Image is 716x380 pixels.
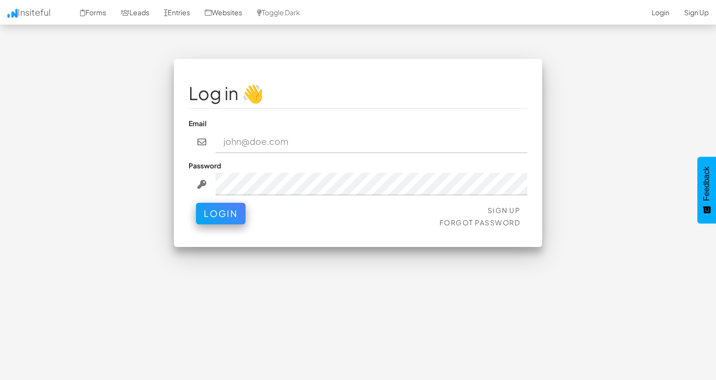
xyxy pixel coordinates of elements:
[697,157,716,223] button: Feedback - Show survey
[488,206,521,215] a: Sign Up
[702,166,711,201] span: Feedback
[7,9,18,18] img: icon.png
[189,161,221,170] label: Password
[189,83,527,103] h1: Log in 👋
[196,203,246,224] button: Login
[216,131,528,153] input: john@doe.com
[189,118,207,128] label: Email
[440,218,521,227] a: Forgot Password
